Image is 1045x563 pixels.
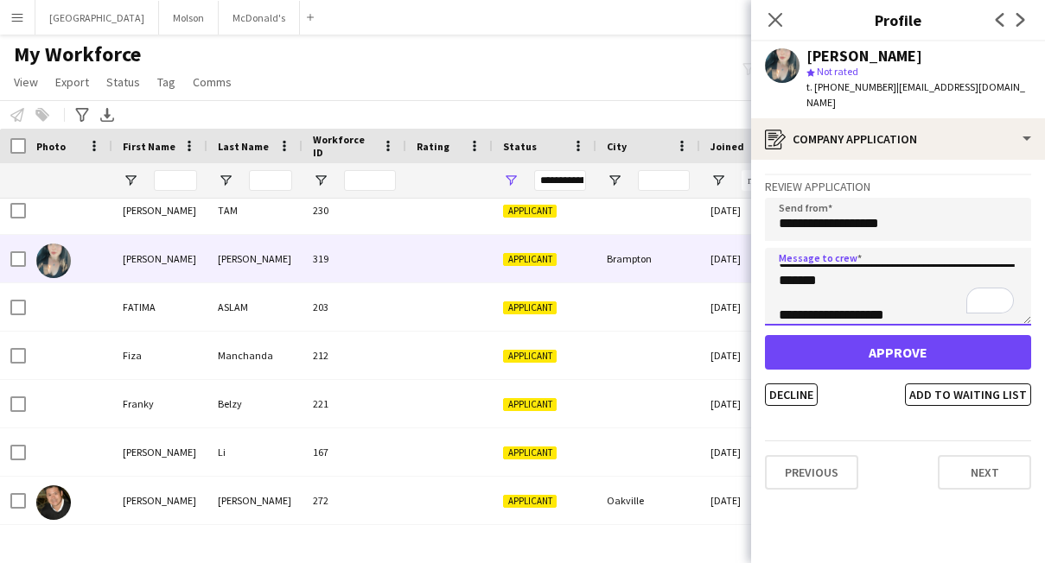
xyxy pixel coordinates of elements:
button: [GEOGRAPHIC_DATA] [35,1,159,35]
app-action-btn: Advanced filters [72,104,92,125]
div: 221 [303,380,406,427]
a: Tag [150,71,182,93]
div: Li [207,428,303,476]
h3: Profile [751,9,1045,31]
div: [PERSON_NAME] [806,48,922,64]
div: [DATE] [700,283,804,331]
div: [PERSON_NAME] [112,235,207,282]
input: First Name Filter Input [154,170,197,191]
button: Open Filter Menu [123,173,138,188]
span: Status [106,74,140,90]
span: Applicant [503,446,557,459]
span: First Name [123,140,175,153]
button: Open Filter Menu [710,173,726,188]
button: Next [938,455,1031,490]
a: Comms [186,71,239,93]
div: [DATE] [700,380,804,427]
div: [PERSON_NAME] [112,477,207,524]
img: Joshua Lee [36,485,71,520]
span: Applicant [503,301,557,314]
span: Photo [36,140,66,153]
div: [DATE] [700,187,804,234]
div: [PERSON_NAME] [112,187,207,234]
div: TAM [207,187,303,234]
div: 319 [303,235,406,282]
span: View [14,74,38,90]
div: [PERSON_NAME] [112,428,207,476]
span: Last Name [218,140,269,153]
span: Rating [417,140,449,153]
div: 167 [303,428,406,476]
a: View [7,71,45,93]
div: Fiza [112,332,207,379]
div: [PERSON_NAME] [207,235,303,282]
div: Franky [112,380,207,427]
span: Joined [710,140,744,153]
div: [DATE] [700,428,804,476]
div: Belzy [207,380,303,427]
div: ASLAM [207,283,303,331]
span: Workforce ID [313,133,375,159]
span: City [607,140,627,153]
div: Brampton [596,235,700,282]
input: City Filter Input [638,170,690,191]
div: [DATE] [700,332,804,379]
input: Last Name Filter Input [249,170,292,191]
span: | [EMAIL_ADDRESS][DOMAIN_NAME] [806,80,1025,109]
div: 203 [303,283,406,331]
div: Manchanda [207,332,303,379]
textarea: To enrich screen reader interactions, please activate Accessibility in Grammarly extension settings [765,248,1031,326]
button: Decline [765,383,818,406]
button: Open Filter Menu [313,173,328,188]
div: 230 [303,187,406,234]
a: Status [99,71,147,93]
img: Erica Anastasio [36,244,71,278]
span: Not rated [817,65,858,78]
span: Applicant [503,205,557,218]
div: FATIMA [112,283,207,331]
span: Tag [157,74,175,90]
span: Applicant [503,398,557,411]
div: Oakville [596,477,700,524]
h3: Review Application [765,179,1031,194]
span: t. [PHONE_NUMBER] [806,80,896,93]
span: Export [55,74,89,90]
div: 212 [303,332,406,379]
div: [PERSON_NAME] [207,477,303,524]
div: 272 [303,477,406,524]
button: Molson [159,1,219,35]
span: Applicant [503,253,557,266]
div: [DATE] [700,477,804,524]
span: My Workforce [14,41,141,67]
button: Open Filter Menu [503,173,519,188]
input: Joined Filter Input [742,170,793,191]
span: Applicant [503,495,557,508]
app-action-btn: Export XLSX [97,104,118,125]
button: McDonald's [219,1,300,35]
button: Open Filter Menu [218,173,233,188]
div: [DATE] [700,235,804,282]
span: Status [503,140,537,153]
a: Export [48,71,96,93]
span: Comms [193,74,232,90]
button: Open Filter Menu [607,173,622,188]
input: Workforce ID Filter Input [344,170,396,191]
button: Approve [765,335,1031,370]
button: Add to waiting list [905,383,1031,406]
div: Company application [751,118,1045,160]
span: Applicant [503,350,557,363]
button: Previous [765,455,858,490]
